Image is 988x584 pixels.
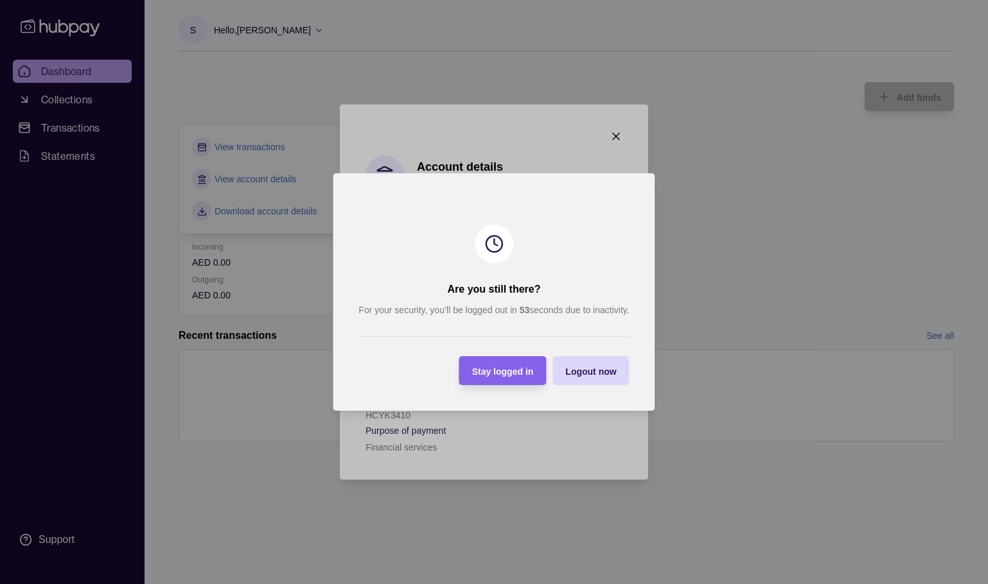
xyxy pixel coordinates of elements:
button: Stay logged in [459,356,547,385]
p: For your security, you’ll be logged out in seconds due to inactivity. [358,303,629,317]
span: Logout now [565,366,616,377]
h2: Are you still there? [448,282,541,296]
button: Logout now [552,356,629,385]
strong: 53 [520,305,530,315]
span: Stay logged in [472,366,534,377]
